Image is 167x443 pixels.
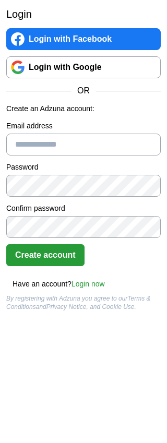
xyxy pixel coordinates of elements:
[6,294,161,311] div: By registering with Adzuna you agree to our and , and Cookie Use.
[6,103,161,114] p: Create an Adzuna account:
[6,244,85,266] button: Create account
[6,6,161,22] h2: Login
[6,28,161,50] a: Login with Facebook
[71,85,96,97] span: OR
[6,56,161,78] a: Login with Google
[6,121,161,131] label: Email address
[6,162,161,173] label: Password
[6,203,161,214] label: Confirm password
[46,303,87,310] a: Privacy Notice
[13,272,105,290] div: Have an account?
[71,280,105,288] a: Login now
